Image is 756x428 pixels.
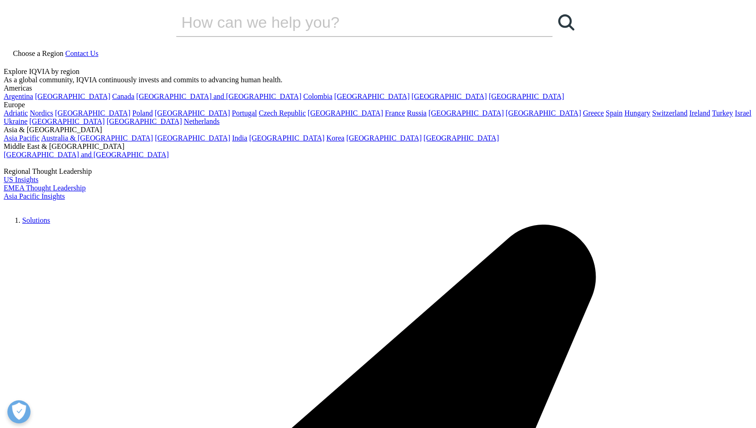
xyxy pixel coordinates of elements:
[112,92,134,100] a: Canada
[136,92,301,100] a: [GEOGRAPHIC_DATA] and [GEOGRAPHIC_DATA]
[4,92,33,100] a: Argentina
[489,92,564,100] a: [GEOGRAPHIC_DATA]
[334,92,409,100] a: [GEOGRAPHIC_DATA]
[652,109,687,117] a: Switzerland
[107,117,182,125] a: [GEOGRAPHIC_DATA]
[176,8,526,36] input: Search
[506,109,581,117] a: [GEOGRAPHIC_DATA]
[7,400,30,423] button: Open Preferences
[385,109,405,117] a: France
[4,192,65,200] a: Asia Pacific Insights
[4,76,752,84] div: As a global community, IQVIA continuously invests and commits to advancing human health.
[346,134,421,142] a: [GEOGRAPHIC_DATA]
[553,8,580,36] a: Search
[558,14,574,31] svg: Search
[4,151,169,159] a: [GEOGRAPHIC_DATA] and [GEOGRAPHIC_DATA]
[4,126,752,134] div: Asia & [GEOGRAPHIC_DATA]
[132,109,152,117] a: Poland
[249,134,324,142] a: [GEOGRAPHIC_DATA]
[308,109,383,117] a: [GEOGRAPHIC_DATA]
[326,134,344,142] a: Korea
[689,109,710,117] a: Ireland
[184,117,219,125] a: Netherlands
[155,109,230,117] a: [GEOGRAPHIC_DATA]
[13,49,63,57] span: Choose a Region
[30,117,105,125] a: [GEOGRAPHIC_DATA]
[4,134,40,142] a: Asia Pacific
[4,101,752,109] div: Europe
[624,109,650,117] a: Hungary
[583,109,604,117] a: Greece
[155,134,230,142] a: [GEOGRAPHIC_DATA]
[55,109,130,117] a: [GEOGRAPHIC_DATA]
[4,184,85,192] a: EMEA Thought Leadership
[412,92,487,100] a: [GEOGRAPHIC_DATA]
[4,67,752,76] div: Explore IQVIA by region
[232,109,257,117] a: Portugal
[303,92,332,100] a: Colombia
[4,142,752,151] div: Middle East & [GEOGRAPHIC_DATA]
[35,92,110,100] a: [GEOGRAPHIC_DATA]
[4,109,28,117] a: Adriatic
[30,109,53,117] a: Nordics
[4,84,752,92] div: Americas
[4,167,752,176] div: Regional Thought Leadership
[232,134,247,142] a: India
[4,117,28,125] a: Ukraine
[424,134,499,142] a: [GEOGRAPHIC_DATA]
[41,134,153,142] a: Australia & [GEOGRAPHIC_DATA]
[712,109,733,117] a: Turkey
[735,109,751,117] a: Israel
[407,109,427,117] a: Russia
[65,49,98,57] a: Contact Us
[606,109,622,117] a: Spain
[259,109,306,117] a: Czech Republic
[428,109,504,117] a: [GEOGRAPHIC_DATA]
[4,176,38,183] a: US Insights
[22,216,50,224] a: Solutions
